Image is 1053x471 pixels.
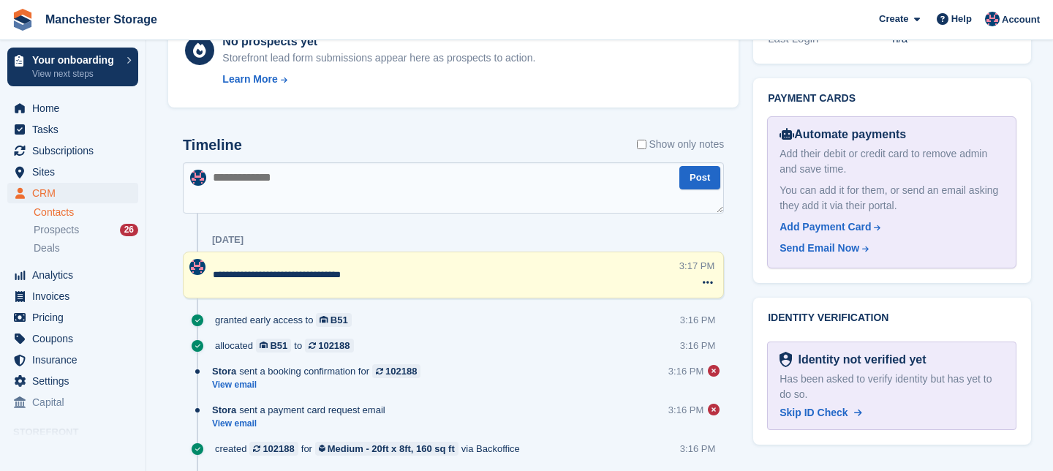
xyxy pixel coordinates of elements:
div: Medium - 20ft x 8ft, 160 sq ft [328,442,455,456]
span: Deals [34,241,60,255]
span: CRM [32,183,120,203]
div: Add their debit or credit card to remove admin and save time. [780,146,1004,177]
div: 102188 [318,339,350,353]
a: menu [7,140,138,161]
div: Learn More [222,72,277,87]
span: Account [1002,12,1040,27]
span: Storefront [13,425,146,440]
span: Help [951,12,972,26]
div: 3:17 PM [679,259,714,273]
a: menu [7,392,138,412]
div: 3:16 PM [680,442,715,456]
div: Storefront lead form submissions appear here as prospects to action. [222,50,535,66]
span: Subscriptions [32,140,120,161]
p: Your onboarding [32,55,119,65]
span: Prospects [34,223,79,237]
input: Show only notes [637,137,646,152]
div: allocated to [212,339,361,353]
a: menu [7,286,138,306]
span: Analytics [32,265,120,285]
a: menu [7,328,138,349]
div: 3:16 PM [680,313,715,327]
div: 26 [120,224,138,236]
div: 102188 [385,364,417,378]
div: 3:16 PM [668,403,703,417]
span: Insurance [32,350,120,370]
a: View email [212,379,428,391]
a: Prospects 26 [34,222,138,238]
span: Invoices [32,286,120,306]
div: Add Payment Card [780,219,871,235]
span: Tasks [32,119,120,140]
a: menu [7,183,138,203]
a: Learn More [222,72,535,87]
div: sent a payment card request email [212,403,393,417]
a: View email [212,418,393,430]
span: Settings [32,371,120,391]
span: Skip ID Check [780,407,848,418]
div: You can add it for them, or send an email asking they add it via their portal. [780,183,1004,214]
div: 3:16 PM [668,364,703,378]
div: B51 [270,339,287,353]
img: Identity Verification Ready [780,352,792,368]
a: Manchester Storage [39,7,163,31]
a: Skip ID Check [780,405,861,421]
div: Has been asked to verify identity but has yet to do so. [780,372,1004,402]
a: menu [7,307,138,328]
span: Create [879,12,908,26]
a: Medium - 20ft x 8ft, 160 sq ft [315,442,458,456]
a: B51 [256,339,291,353]
a: menu [7,119,138,140]
div: [DATE] [212,234,244,246]
h2: Identity verification [768,312,1016,324]
a: Add Payment Card [780,219,998,235]
h2: Timeline [183,137,242,154]
a: 102188 [305,339,353,353]
span: Stora [212,403,236,417]
a: menu [7,371,138,391]
span: Home [32,98,120,118]
span: Stora [212,364,236,378]
a: Deals [34,241,138,256]
div: sent a booking confirmation for [212,364,428,378]
div: Identity not verified yet [792,351,926,369]
a: menu [7,265,138,285]
a: Contacts [34,206,138,219]
div: granted early access to [212,313,359,327]
button: Post [679,166,720,190]
span: Pricing [32,307,120,328]
a: 102188 [249,442,298,456]
div: 3:16 PM [680,339,715,353]
div: No prospects yet [222,33,535,50]
div: 102188 [263,442,294,456]
a: menu [7,98,138,118]
h2: Payment cards [768,93,1016,105]
span: Capital [32,392,120,412]
p: View next steps [32,67,119,80]
div: B51 [331,313,348,327]
div: created for via Backoffice [212,442,527,456]
span: Coupons [32,328,120,349]
a: 102188 [372,364,420,378]
a: menu [7,162,138,182]
img: stora-icon-8386f47178a22dfd0bd8f6a31ec36ba5ce8667c1dd55bd0f319d3a0aa187defe.svg [12,9,34,31]
span: Sites [32,162,120,182]
a: Your onboarding View next steps [7,48,138,86]
div: Send Email Now [780,241,859,256]
div: Automate payments [780,126,1004,143]
label: Show only notes [637,137,725,152]
a: B51 [316,313,351,327]
a: menu [7,350,138,370]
